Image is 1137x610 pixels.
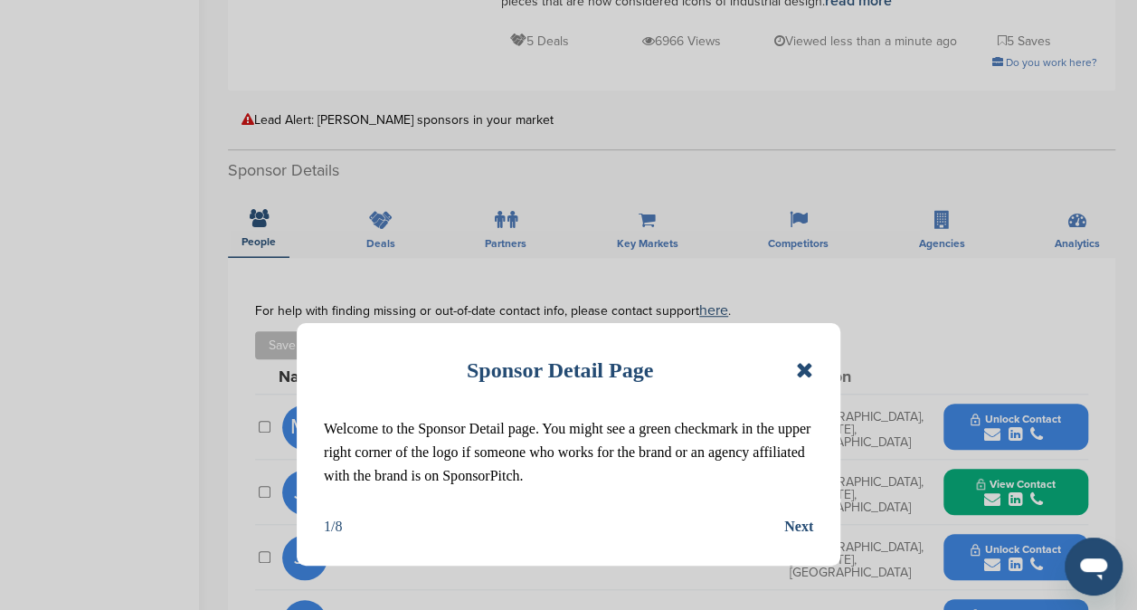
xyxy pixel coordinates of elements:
[324,417,813,488] p: Welcome to the Sponsor Detail page. You might see a green checkmark in the upper right corner of ...
[784,515,813,539] button: Next
[1065,538,1123,596] iframe: Button to launch messaging window
[467,350,653,390] h1: Sponsor Detail Page
[324,515,342,539] div: 1/8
